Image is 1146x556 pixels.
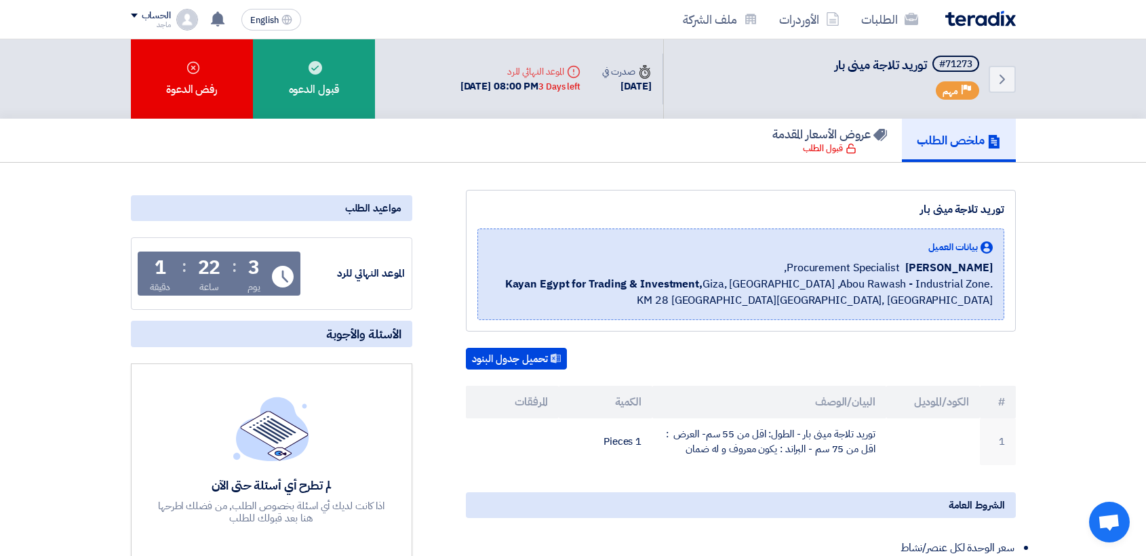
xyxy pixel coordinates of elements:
div: الموعد النهائي للرد [460,64,580,79]
th: البيان/الوصف [652,386,886,418]
span: الشروط العامة [949,498,1005,513]
a: ملف الشركة [672,3,768,35]
div: 3 Days left [538,80,580,94]
button: تحميل جدول البنود [466,348,567,370]
th: المرفقات [466,386,559,418]
td: 1 [980,418,1016,465]
div: يوم [248,280,260,294]
div: 1 [155,258,166,277]
span: الأسئلة والأجوبة [326,326,401,342]
a: عروض الأسعار المقدمة قبول الطلب [757,119,902,162]
span: Procurement Specialist, [784,260,900,276]
div: اذا كانت لديك أي اسئلة بخصوص الطلب, من فضلك اطرحها هنا بعد قبولك للطلب [156,500,387,524]
div: [DATE] [602,79,651,94]
th: الكمية [559,386,652,418]
img: profile_test.png [176,9,198,31]
h5: توريد تلاجة مينى بار [835,56,982,75]
h5: ملخص الطلب [917,132,1001,148]
div: صدرت في [602,64,651,79]
div: توريد تلاجة مينى بار [477,201,1004,218]
a: الطلبات [850,3,929,35]
div: الحساب [142,10,171,22]
span: [PERSON_NAME] [905,260,993,276]
div: قبول الطلب [803,142,856,155]
div: الموعد النهائي للرد [303,266,405,281]
span: Giza, [GEOGRAPHIC_DATA] ,Abou Rawash - Industrial Zone. KM 28 [GEOGRAPHIC_DATA][GEOGRAPHIC_DATA],... [489,276,993,309]
div: 22 [198,258,221,277]
div: ماجد [131,21,171,28]
div: #71273 [939,60,972,69]
div: ساعة [199,280,219,294]
td: توريد تلاجة مينى بار - الطول: اقل من 55 سم- العرض : اقل من 75 سم - البراند : يكون معروف و له ضمان [652,418,886,465]
button: English [241,9,301,31]
img: empty_state_list.svg [233,397,309,460]
th: # [980,386,1016,418]
span: English [250,16,279,25]
a: Open chat [1089,502,1130,542]
a: الأوردرات [768,3,850,35]
h5: عروض الأسعار المقدمة [772,126,887,142]
img: Teradix logo [945,11,1016,26]
td: 1 Pieces [559,418,652,465]
div: مواعيد الطلب [131,195,412,221]
span: توريد تلاجة مينى بار [835,56,927,74]
div: رفض الدعوة [131,39,253,119]
div: قبول الدعوه [253,39,375,119]
div: : [232,254,237,279]
span: مهم [943,85,958,98]
a: ملخص الطلب [902,119,1016,162]
span: بيانات العميل [928,240,978,254]
div: [DATE] 08:00 PM [460,79,580,94]
div: : [182,254,186,279]
div: دقيقة [150,280,171,294]
div: 3 [248,258,260,277]
th: الكود/الموديل [886,386,980,418]
b: Kayan Egypt for Trading & Investment, [505,276,703,292]
div: لم تطرح أي أسئلة حتى الآن [156,477,387,493]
